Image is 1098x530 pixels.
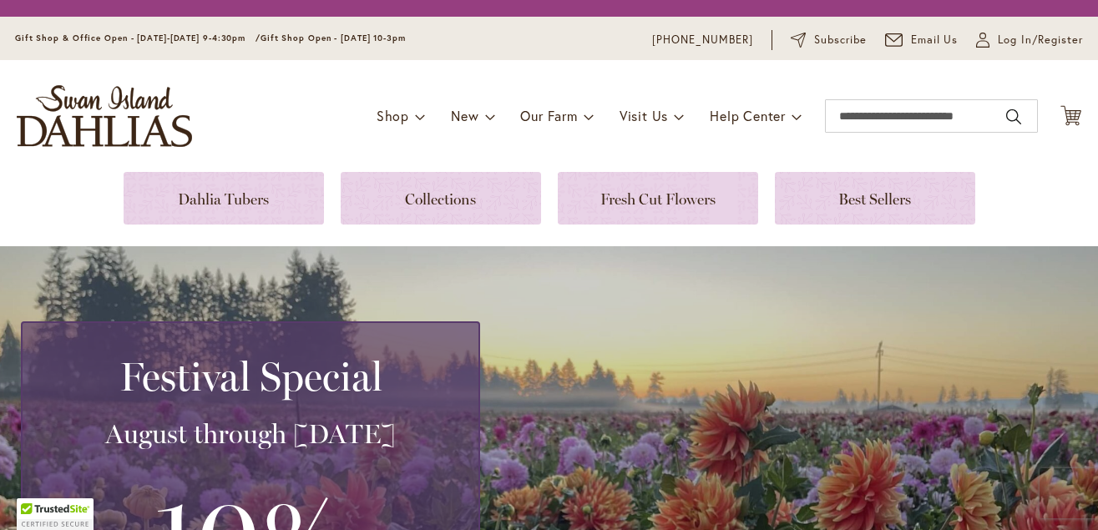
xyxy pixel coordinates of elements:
[998,32,1083,48] span: Log In/Register
[911,32,959,48] span: Email Us
[652,32,753,48] a: [PHONE_NUMBER]
[261,33,406,43] span: Gift Shop Open - [DATE] 10-3pm
[17,85,192,147] a: store logo
[15,33,261,43] span: Gift Shop & Office Open - [DATE]-[DATE] 9-4:30pm /
[451,107,478,124] span: New
[43,353,458,400] h2: Festival Special
[377,107,409,124] span: Shop
[620,107,668,124] span: Visit Us
[976,32,1083,48] a: Log In/Register
[885,32,959,48] a: Email Us
[520,107,577,124] span: Our Farm
[1006,103,1021,130] button: Search
[814,32,867,48] span: Subscribe
[791,32,867,48] a: Subscribe
[43,417,458,451] h3: August through [DATE]
[710,107,786,124] span: Help Center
